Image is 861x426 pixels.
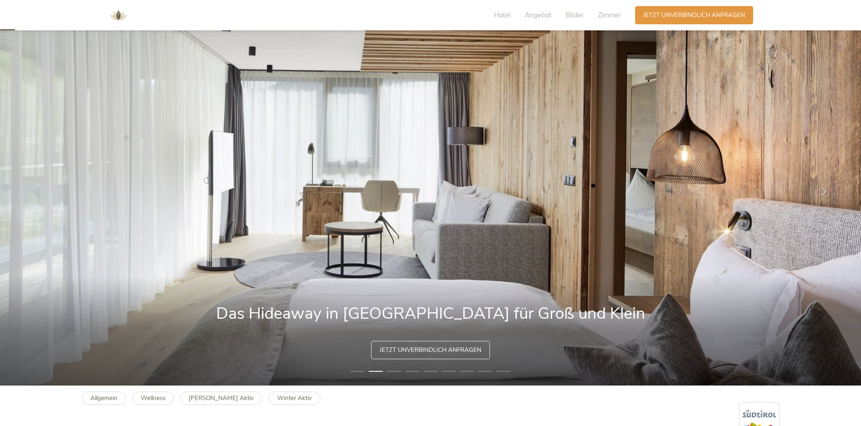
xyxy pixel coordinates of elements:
span: Jetzt unverbindlich anfragen [380,346,481,354]
b: Allgemein [90,394,118,402]
a: [PERSON_NAME] Aktiv [180,392,262,405]
b: [PERSON_NAME] Aktiv [189,394,254,402]
span: Bilder [566,11,584,20]
span: Jetzt unverbindlich anfragen [643,11,745,19]
img: AMONTI & LUNARIS Wellnessresort [106,3,131,28]
b: Wellness [141,394,165,402]
span: Zimmer [598,11,621,20]
b: Winter Aktiv [277,394,312,402]
a: Allgemein [82,392,126,405]
span: Angebot [525,11,552,20]
span: Hotel [494,11,511,20]
a: AMONTI & LUNARIS Wellnessresort [106,12,131,18]
a: Winter Aktiv [268,392,320,405]
a: Wellness [132,392,174,405]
